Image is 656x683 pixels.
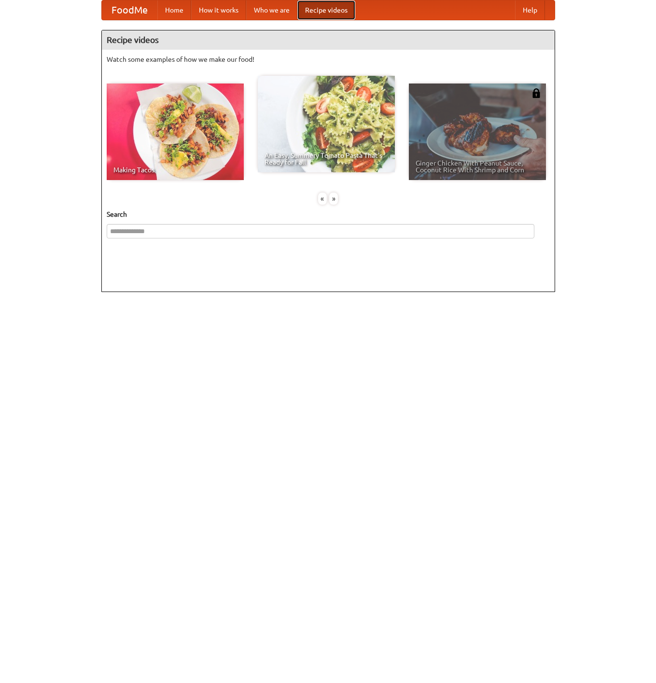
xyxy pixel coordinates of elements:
h4: Recipe videos [102,30,555,50]
a: FoodMe [102,0,157,20]
div: » [329,193,338,205]
a: Home [157,0,191,20]
p: Watch some examples of how we make our food! [107,55,550,64]
span: An Easy, Summery Tomato Pasta That's Ready for Fall [265,152,388,166]
a: Making Tacos [107,84,244,180]
a: Who we are [246,0,297,20]
h5: Search [107,209,550,219]
a: An Easy, Summery Tomato Pasta That's Ready for Fall [258,76,395,172]
img: 483408.png [531,88,541,98]
a: How it works [191,0,246,20]
a: Help [515,0,545,20]
a: Recipe videos [297,0,355,20]
div: « [318,193,327,205]
span: Making Tacos [113,167,237,173]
